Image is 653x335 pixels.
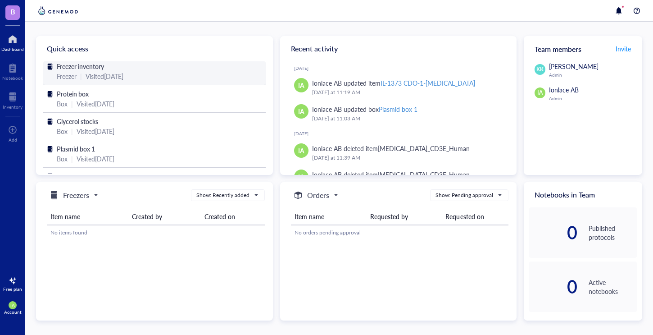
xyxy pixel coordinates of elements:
div: [DATE] at 11:19 AM [312,88,503,97]
div: Visited [DATE] [86,71,123,81]
div: Account [4,309,22,315]
div: Box [57,154,68,164]
div: | [71,126,73,136]
span: IA [537,89,543,97]
div: [DATE] at 11:03 AM [312,114,503,123]
div: Active notebooks [589,278,637,296]
span: IA [298,80,304,90]
span: Invite [616,44,631,53]
span: IA [298,106,304,116]
div: Ionlace AB updated item [312,78,476,88]
div: 0 [529,225,577,240]
div: [DATE] [294,65,510,71]
div: Admin [549,72,637,78]
div: Admin [549,96,637,101]
span: [PERSON_NAME] [549,62,599,71]
div: Plasmid box 1 [379,105,417,114]
a: Dashboard [1,32,24,52]
a: IAIonlace AB updated boxPlasmid box 1[DATE] at 11:03 AM [287,101,510,127]
th: Created on [201,208,265,225]
span: Protein box [57,89,89,98]
div: Published protocols [589,224,637,242]
th: Requested by [367,208,442,225]
div: Team members [524,36,642,61]
th: Created by [128,208,201,225]
div: | [71,99,73,109]
div: [DATE] [294,131,510,136]
div: Visited [DATE] [77,99,114,109]
div: Freezer [57,71,77,81]
span: IA [10,303,15,308]
div: Visited [DATE] [77,154,114,164]
div: Show: Pending approval [435,191,493,199]
div: Notebooks in Team [524,182,642,207]
span: IA [298,146,304,156]
h5: Orders [307,190,329,201]
span: Plasmid box 1 [57,144,95,153]
th: Item name [291,208,367,225]
div: Inventory [3,104,23,110]
div: | [71,154,73,164]
div: Notebook [2,75,23,81]
th: Item name [47,208,128,225]
div: Quick access [36,36,273,61]
div: Show: Recently added [196,191,249,199]
div: Ionlace AB deleted item [312,143,470,153]
a: Notebook [2,61,23,81]
div: Box [57,126,68,136]
img: genemod-logo [36,5,80,16]
div: Recent activity [280,36,517,61]
div: [DATE] at 11:39 AM [312,153,503,162]
div: No items found [50,229,261,237]
span: phage stocks [57,172,92,181]
div: [MEDICAL_DATA]_CD3E_Human [378,144,470,153]
span: KK [536,65,544,73]
a: IAIonlace AB updated itemIL-1373 CDO-1-[MEDICAL_DATA][DATE] at 11:19 AM [287,74,510,101]
div: | [80,71,82,81]
div: Dashboard [1,46,24,52]
span: Ionlace AB [549,85,579,94]
div: Visited [DATE] [77,126,114,136]
span: B [10,6,15,17]
span: Glycerol stocks [57,117,98,126]
th: Requested on [442,208,508,225]
a: Inventory [3,90,23,110]
h5: Freezers [63,190,89,201]
div: IL-1373 CDO-1-[MEDICAL_DATA] [381,78,475,87]
div: No orders pending approval [295,229,505,237]
div: Ionlace AB updated box [312,104,417,114]
div: Free plan [3,286,22,292]
span: Freezer inventory [57,62,104,71]
button: Invite [615,41,631,56]
div: Add [9,137,17,142]
div: 0 [529,280,577,294]
div: Box [57,99,68,109]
